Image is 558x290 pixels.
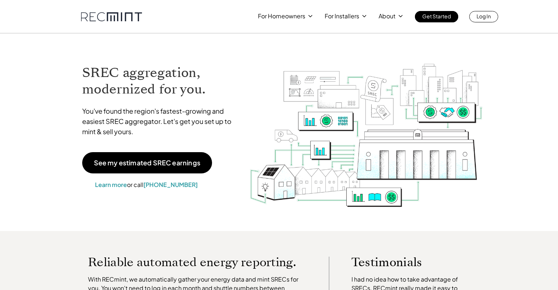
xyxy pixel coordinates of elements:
a: Log In [469,11,498,22]
p: Get Started [422,11,451,21]
h1: SREC aggregation, modernized for you. [82,65,238,98]
p: For Homeowners [258,11,305,21]
a: [PHONE_NUMBER] [143,181,198,188]
p: Reliable automated energy reporting. [88,257,307,268]
p: You've found the region's fastest-growing and easiest SREC aggregator. Let's get you set up to mi... [82,106,238,137]
a: Learn more [95,181,127,188]
p: Log In [477,11,491,21]
span: or call [127,181,143,188]
p: About [379,11,395,21]
p: For Installers [325,11,359,21]
img: RECmint value cycle [249,44,483,209]
p: See my estimated SREC earnings [94,159,200,166]
p: Testimonials [351,257,461,268]
a: Get Started [415,11,458,22]
a: See my estimated SREC earnings [82,152,212,173]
